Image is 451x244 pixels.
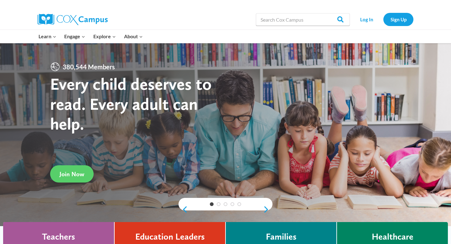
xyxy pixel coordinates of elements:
a: next [263,206,272,213]
span: Learn [39,32,56,40]
h4: Education Leaders [135,231,205,242]
h4: Teachers [42,231,75,242]
a: Log In [353,13,380,26]
h4: Healthcare [372,231,413,242]
a: Sign Up [383,13,413,26]
span: Join Now [60,170,84,178]
a: 2 [217,202,220,206]
span: Engage [64,32,85,40]
a: Join Now [50,165,94,183]
a: 5 [237,202,241,206]
img: Cox Campus [38,14,108,25]
a: 4 [231,202,234,206]
input: Search Cox Campus [256,13,350,26]
span: About [124,32,143,40]
strong: Every child deserves to read. Every adult can help. [50,74,212,134]
span: 380,544 Members [60,62,117,72]
a: previous [179,206,188,213]
a: 3 [224,202,227,206]
nav: Secondary Navigation [353,13,413,26]
h4: Families [266,231,297,242]
a: 1 [210,202,214,206]
nav: Primary Navigation [34,30,147,43]
div: content slider buttons [179,203,272,216]
span: Explore [93,32,116,40]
